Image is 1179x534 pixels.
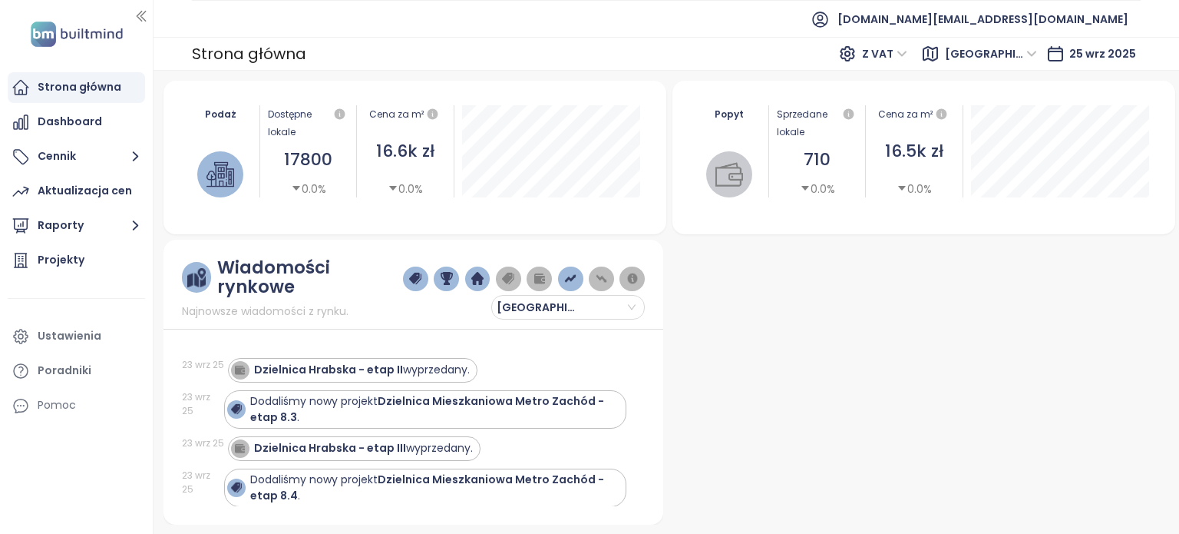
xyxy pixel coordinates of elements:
[38,361,91,380] div: Poradniki
[497,296,589,319] span: Warszawa
[388,181,423,197] div: 0.0%
[409,272,421,286] img: price-tag-dark-blue.png
[254,362,470,378] div: wyprzedany.
[254,440,473,456] div: wyprzedany.
[250,393,619,426] div: Dodaliśmy nowy projekt .
[190,105,252,123] div: Podaż
[715,161,743,188] img: wallet
[250,472,619,504] div: Dodaliśmy nowy projekt .
[874,105,955,124] div: Cena za m²
[441,272,453,286] img: trophy-dark-blue.png
[369,105,424,124] div: Cena za m²
[8,176,145,207] a: Aktualizacja cen
[862,42,907,65] span: Z VAT
[250,472,604,503] strong: Dzielnica Mieszkaniowa Metro Zachód - etap 8.4
[38,181,132,201] div: Aktualizacja cen
[182,303,348,320] span: Najnowsze wiadomości z rynku.
[777,147,858,174] div: 710
[533,272,546,286] img: wallet-dark-grey.png
[38,112,102,131] div: Dashboard
[1069,46,1136,61] span: 25 wrz 2025
[777,105,858,141] div: Sprzedane lokale
[231,403,242,414] img: icon
[8,356,145,386] a: Poradniki
[897,181,932,197] div: 0.0%
[800,181,835,197] div: 0.0%
[8,72,145,103] a: Strona główna
[291,183,302,194] span: caret-down
[234,364,245,375] img: icon
[365,138,446,165] div: 16.6k zł
[182,358,224,372] div: 23 wrz 25
[291,181,326,197] div: 0.0%
[254,362,403,377] strong: Dzielnica Hrabska - etap II
[800,183,811,194] span: caret-down
[234,443,245,453] img: icon
[192,40,306,68] div: Strona główna
[874,138,955,165] div: 16.5k zł
[187,268,206,287] img: ruler
[8,390,145,421] div: Pomoc
[182,390,220,418] div: 23 wrz 25
[217,258,403,297] div: Wiadomości rynkowe
[38,327,101,346] div: Ustawienia
[897,183,907,194] span: caret-down
[626,272,639,286] img: information-circle.png
[8,245,145,276] a: Projekty
[38,250,84,270] div: Projekty
[698,105,761,123] div: Popyt
[268,105,349,141] div: Dostępne lokale
[502,272,514,286] img: price-tag-grey.png
[8,141,145,172] button: Cennik
[231,482,242,493] img: icon
[8,211,145,241] button: Raporty
[182,469,220,496] div: 23 wrz 25
[206,161,234,188] img: house
[26,18,127,50] img: logo
[8,107,145,138] a: Dashboard
[471,272,484,286] img: home-dark-blue.png
[38,396,76,415] div: Pomoc
[564,272,576,286] img: price-increases.png
[596,272,608,286] img: price-decreases.png
[388,183,398,194] span: caret-down
[8,321,145,352] a: Ustawienia
[837,1,1128,38] span: [DOMAIN_NAME][EMAIL_ADDRESS][DOMAIN_NAME]
[250,393,604,425] strong: Dzielnica Mieszkaniowa Metro Zachód - etap 8.3
[254,440,406,456] strong: Dzielnica Hrabska - etap III
[268,147,349,174] div: 17800
[38,78,121,97] div: Strona główna
[945,42,1037,65] span: Warszawa
[182,436,224,450] div: 23 wrz 25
